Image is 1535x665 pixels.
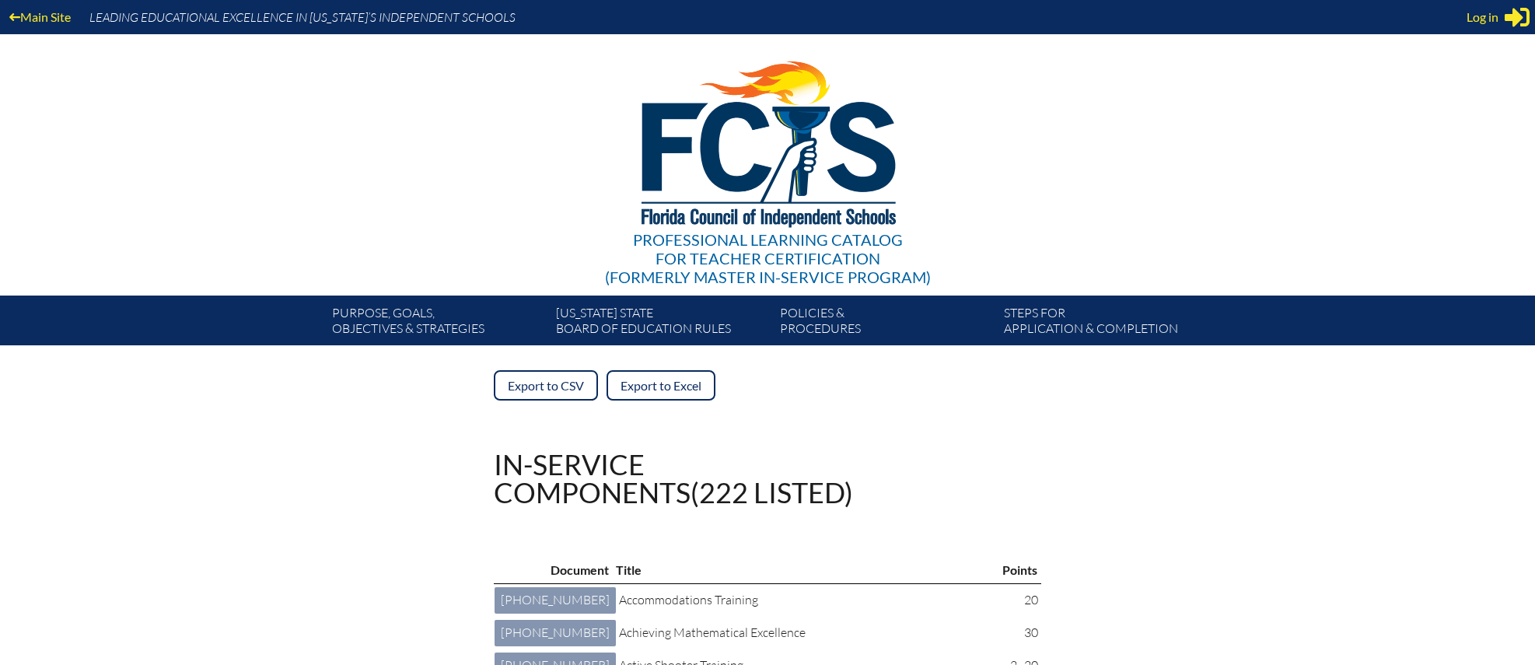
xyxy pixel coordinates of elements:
span: Log in [1467,8,1498,26]
a: Export to CSV [494,370,598,401]
p: Accommodations Training [619,590,993,611]
span: for Teacher Certification [656,249,880,268]
h1: In-service components (222 listed) [494,450,853,506]
p: 20 [1005,590,1038,611]
svg: Sign in or register [1505,5,1530,30]
a: Policies &Procedures [774,302,998,345]
a: [US_STATE] StateBoard of Education rules [550,302,774,345]
p: Title [616,560,986,580]
a: Main Site [3,6,77,27]
a: Steps forapplication & completion [998,302,1222,345]
img: FCISlogo221.eps [607,34,928,247]
a: [PHONE_NUMBER] [495,620,616,646]
p: 30 [1005,623,1038,643]
p: Points [1002,560,1037,580]
p: Achieving Mathematical Excellence [619,623,993,643]
a: [PHONE_NUMBER] [495,587,616,614]
p: Document [498,560,609,580]
a: Purpose, goals,objectives & strategies [326,302,550,345]
div: Professional Learning Catalog (formerly Master In-service Program) [605,230,931,286]
a: Professional Learning Catalog for Teacher Certification(formerly Master In-service Program) [599,31,937,289]
a: Export to Excel [607,370,715,401]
